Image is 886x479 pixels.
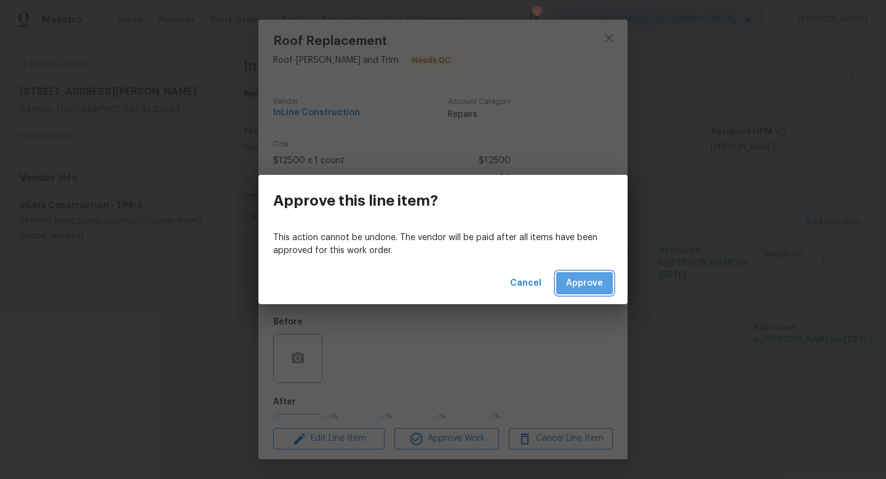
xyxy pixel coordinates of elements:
p: This action cannot be undone. The vendor will be paid after all items have been approved for this... [273,231,613,257]
span: Cancel [510,276,541,291]
span: Approve [566,276,603,291]
button: Cancel [505,272,546,295]
h3: Approve this line item? [273,192,438,209]
button: Approve [556,272,613,295]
